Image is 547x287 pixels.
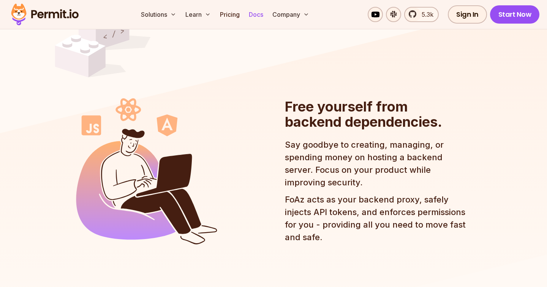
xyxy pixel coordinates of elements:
a: Pricing [217,7,243,22]
button: Solutions [138,7,179,22]
h2: Free yourself from backend dependencies. [285,99,455,129]
span: 5.3k [417,10,433,19]
button: Learn [182,7,214,22]
p: Say goodbye to creating, managing, or spending money on hosting a backend server. Focus on your p... [285,139,471,189]
p: FoAz acts as your backend proxy, safely injects API tokens, and enforces permissions for you - pr... [285,193,471,244]
a: Start Now [490,5,540,24]
img: Permit logo [8,2,82,27]
button: Company [269,7,312,22]
a: 5.3k [404,7,439,22]
a: Docs [246,7,266,22]
a: Sign In [448,5,487,24]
